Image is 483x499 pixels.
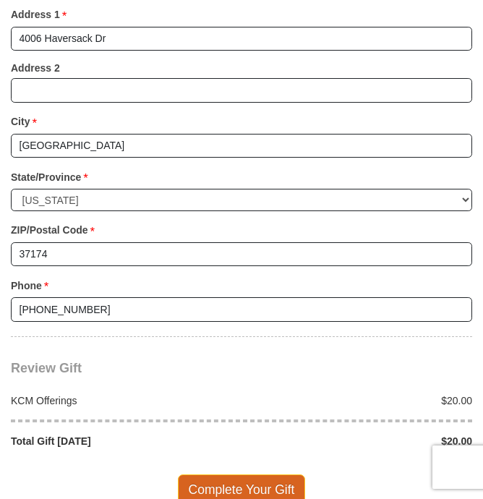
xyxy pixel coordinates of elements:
div: KCM Offerings [4,393,242,408]
div: Total Gift [DATE] [4,434,242,448]
span: Review Gift [11,361,82,375]
div: $20.00 [241,393,480,408]
strong: ZIP/Postal Code [11,220,88,240]
strong: City [11,111,30,132]
strong: State/Province [11,167,81,187]
strong: Phone [11,276,42,296]
div: $20.00 [241,434,480,448]
strong: Address 1 [11,4,60,25]
strong: Address 2 [11,58,60,78]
